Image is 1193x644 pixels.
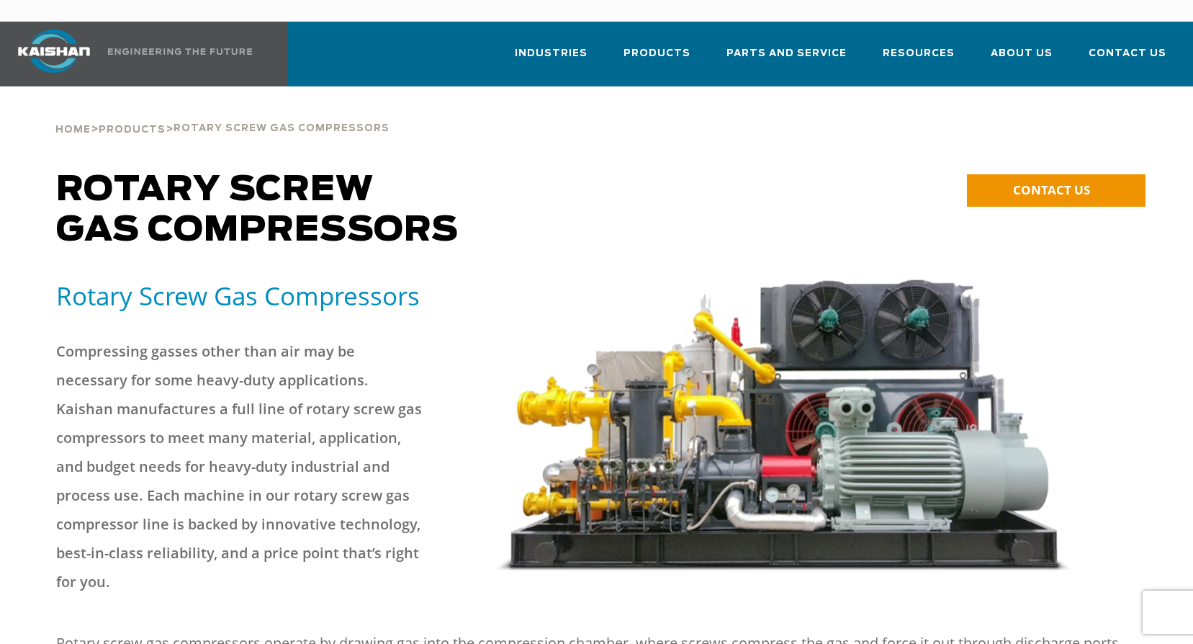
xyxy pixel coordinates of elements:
[991,35,1053,84] a: About Us
[55,122,91,135] a: Home
[515,45,588,62] span: Industries
[99,125,166,135] span: Products
[56,279,478,312] h5: Rotary Screw Gas Compressors
[515,35,588,84] a: Industries
[56,337,429,596] p: Compressing gasses other than air may be necessary for some heavy-duty applications. Kaishan manu...
[174,124,390,133] span: Rotary Screw Gas Compressors
[99,122,166,135] a: Products
[55,125,91,135] span: Home
[967,174,1145,207] a: CONTACT US
[726,35,847,84] a: Parts and Service
[883,35,955,84] a: Resources
[55,86,390,141] div: > >
[726,45,847,62] span: Parts and Service
[623,35,690,84] a: Products
[991,45,1053,62] span: About Us
[623,45,690,62] span: Products
[1089,45,1166,62] span: Contact Us
[1013,182,1090,198] span: CONTACT US
[108,48,252,55] img: Engineering the future
[495,279,1073,571] img: machine
[883,45,955,62] span: Resources
[56,173,459,248] span: Rotary Screw Gas Compressors
[1089,35,1166,84] a: Contact Us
